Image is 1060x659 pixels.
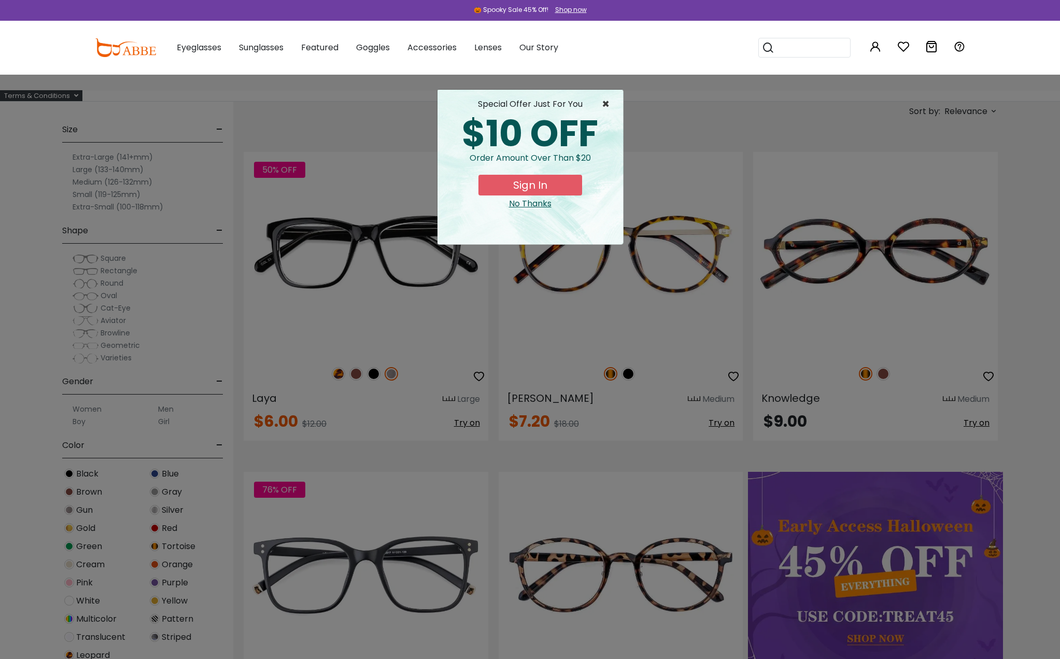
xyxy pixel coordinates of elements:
span: Goggles [356,41,390,53]
span: Accessories [407,41,457,53]
div: special offer just for you [446,98,615,110]
img: abbeglasses.com [95,38,156,57]
button: Close [602,98,615,110]
div: Shop now [555,5,587,15]
span: Lenses [474,41,502,53]
span: Sunglasses [239,41,284,53]
span: Our Story [519,41,558,53]
button: Sign In [478,175,582,195]
a: Shop now [550,5,587,14]
div: $10 OFF [446,116,615,152]
div: Order amount over than $20 [446,152,615,175]
span: Eyeglasses [177,41,221,53]
span: × [602,98,615,110]
span: Featured [301,41,338,53]
div: Close [446,198,615,210]
div: 🎃 Spooky Sale 45% Off! [474,5,548,15]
